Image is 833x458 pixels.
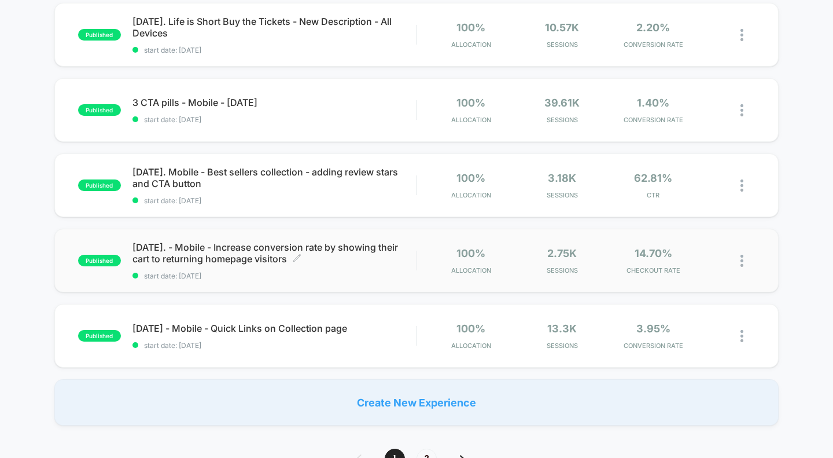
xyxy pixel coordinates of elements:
img: close [740,330,743,342]
span: [DATE]. - Mobile - Increase conversion rate by showing their cart to returning homepage visitors [132,241,417,265]
span: Allocation [451,191,491,199]
div: Create New Experience [54,379,779,426]
span: 2.20% [636,21,670,34]
span: 100% [456,21,485,34]
span: start date: [DATE] [132,341,417,350]
span: 100% [456,323,485,335]
span: published [78,29,121,41]
span: [DATE]. Mobile - Best sellers collection - adding review stars and CTA button [132,166,417,189]
span: start date: [DATE] [132,272,417,280]
span: Sessions [519,116,605,124]
span: published [78,179,121,191]
span: 3.95% [636,323,670,335]
span: published [78,104,121,116]
span: published [78,255,121,266]
span: 1.40% [637,97,669,109]
span: 62.81% [634,172,672,184]
span: CONVERSION RATE [611,116,696,124]
span: CONVERSION RATE [611,342,696,350]
span: Allocation [451,41,491,49]
span: [DATE]. Life is Short Buy the Tickets - New Description - All Devices [132,16,417,39]
span: Allocation [451,266,491,274]
span: 3 CTA pills - Mobile - [DATE] [132,97,417,108]
span: 3.18k [548,172,576,184]
span: start date: [DATE] [132,115,417,124]
span: 2.75k [547,247,577,259]
span: Sessions [519,266,605,274]
span: 39.61k [544,97,580,109]
img: close [740,104,743,116]
span: published [78,330,121,342]
span: Sessions [519,342,605,350]
span: CHECKOUT RATE [611,266,696,274]
span: 100% [456,247,485,259]
span: 100% [456,97,485,109]
span: Sessions [519,191,605,199]
span: 10.57k [545,21,579,34]
span: CONVERSION RATE [611,41,696,49]
span: 13.3k [547,323,577,335]
span: CTR [611,191,696,199]
img: close [740,179,743,192]
span: Allocation [451,342,491,350]
span: start date: [DATE] [132,46,417,54]
span: Allocation [451,116,491,124]
span: start date: [DATE] [132,196,417,205]
span: 100% [456,172,485,184]
span: [DATE] - Mobile - Quick Links on Collection page [132,323,417,334]
img: close [740,255,743,267]
span: 14.70% [635,247,672,259]
span: Sessions [519,41,605,49]
img: close [740,29,743,41]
